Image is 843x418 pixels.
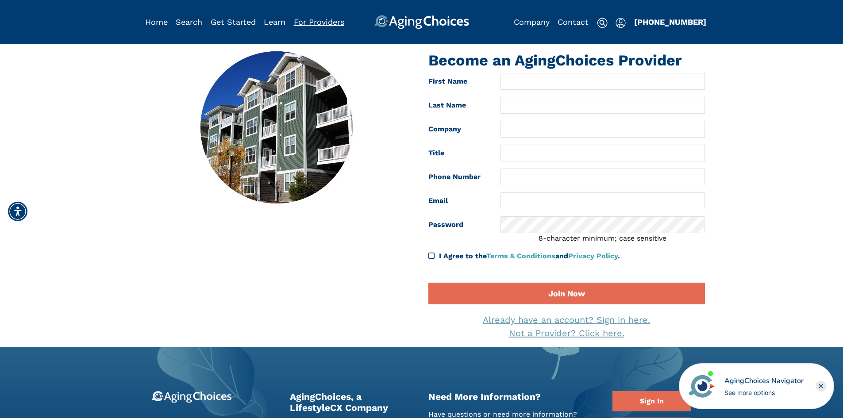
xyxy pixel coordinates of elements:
[634,17,706,27] a: [PHONE_NUMBER]
[428,391,600,402] h2: Need More Information?
[264,17,285,27] a: Learn
[176,17,202,27] a: Search
[200,51,353,203] img: join-provider.jpg
[724,388,804,397] div: See more options
[509,328,624,338] a: Not a Provider? Click here.
[616,15,626,29] div: Popover trigger
[568,252,618,260] a: Privacy Policy
[290,391,415,413] h2: AgingChoices, a LifestyleCX Company
[422,192,494,209] label: Email
[211,17,256,27] a: Get Started
[176,15,202,29] div: Popover trigger
[514,17,550,27] a: Company
[687,371,717,401] img: avatar
[597,18,608,28] img: search-icon.svg
[439,252,620,260] span: I Agree to the and .
[486,252,555,260] a: Terms & Conditions
[8,202,27,221] div: Accessibility Menu
[428,51,705,69] h1: Become an AgingChoices Provider
[422,145,494,161] label: Title
[152,391,232,403] img: 9-logo.svg
[422,169,494,185] label: Phone Number
[616,18,626,28] img: user-icon.svg
[145,17,168,27] a: Home
[558,17,589,27] a: Contact
[428,283,705,304] button: Join Now
[374,15,469,29] img: AgingChoices
[422,216,494,244] label: Password
[294,17,344,27] a: For Providers
[724,376,804,386] div: AgingChoices Navigator
[483,314,650,325] a: Already have an account? Sign in here.
[816,381,826,391] div: Close
[422,97,494,114] label: Last Name
[500,233,704,244] div: 8-character minimum; case sensitive
[422,73,494,90] label: First Name
[612,391,691,411] a: Sign In
[422,121,494,138] label: Company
